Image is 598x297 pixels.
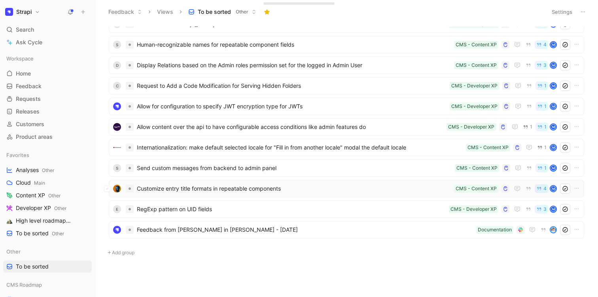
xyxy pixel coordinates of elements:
[109,201,584,218] a: ERegExp pattern on UID fieldsCMS - Developer XP3M
[551,83,556,89] div: M
[3,80,92,92] a: Feedback
[137,122,443,132] span: Allow content over the api to have configurable access conditions like admin features do
[543,42,547,47] span: 4
[16,82,42,90] span: Feedback
[3,149,92,161] div: Favorites
[52,231,64,236] span: Other
[113,41,121,49] div: S
[3,202,92,214] a: Developer XPOther
[113,185,121,193] img: logo
[109,139,584,156] a: logoInternationalization: make default selected locale for "Fill in from another locale" modal th...
[137,81,447,91] span: Request to Add a Code Modification for Serving Hidden Folders
[6,218,13,224] img: ⛰️
[16,108,40,115] span: Releases
[198,8,231,16] span: To be sorted
[109,36,584,53] a: SHuman-recognizable names for repeatable component fieldsCMS - Content XP4M
[109,180,584,197] a: logoCustomize entry title formats in repeatable componentsCMS - Content XP4M
[109,159,584,177] a: SSend custom messages from backend to admin panelCMS - Content XP1M
[536,143,548,152] button: 1
[42,167,54,173] span: Other
[16,179,45,187] span: Cloud
[109,98,584,115] a: logoAllow for configuration to specify JWT encryption type for JWTsCMS - Developer XP1M
[113,144,121,151] img: logo
[543,22,547,26] span: 3
[544,145,547,150] span: 1
[16,217,73,225] span: High level roadmap
[16,95,41,103] span: Requests
[16,166,54,174] span: Analyses
[113,164,121,172] div: S
[3,53,92,64] div: Workspace
[451,82,498,90] div: CMS - Developer XP
[137,61,451,70] span: Display Relations based on the Admin roles permission set for the logged in Admin User
[3,215,92,227] a: ⛰️High level roadmapOther
[109,77,584,95] a: CRequest to Add a Code Modification for Serving Hidden FoldersCMS - Developer XP1M
[3,36,92,48] a: Ask Cycle
[536,123,548,131] button: 1
[113,82,121,90] div: C
[16,38,42,47] span: Ask Cycle
[3,93,92,105] a: Requests
[544,166,547,170] span: 1
[3,6,42,17] button: StrapiStrapi
[551,165,556,171] div: M
[16,133,53,141] span: Product areas
[16,25,34,34] span: Search
[113,123,121,131] img: logo
[450,205,497,213] div: CMS - Developer XP
[448,123,494,131] div: CMS - Developer XP
[34,180,45,186] span: Main
[3,227,92,239] a: To be sortedOther
[3,24,92,36] div: Search
[137,143,463,152] span: Internationalization: make default selected locale for "Fill in from another locale" modal the de...
[3,246,92,272] div: OtherTo be sorted
[551,124,556,130] div: M
[536,81,548,90] button: 1
[137,102,447,111] span: Allow for configuration to specify JWT encryption type for JWTs
[3,261,92,272] a: To be sorted
[6,281,42,289] span: CMS Roadmap
[16,263,49,271] span: To be sorted
[109,57,584,74] a: DDisplay Relations based on the Admin roles permission set for the logged in Admin UserCMS - Cont...
[3,177,92,189] a: CloudMain
[544,83,547,88] span: 1
[535,61,548,70] button: 3
[456,61,497,69] div: CMS - Content XP
[544,125,547,129] span: 1
[551,186,556,191] div: M
[551,206,556,212] div: M
[113,61,121,69] div: D
[3,131,92,143] a: Product areas
[6,55,34,62] span: Workspace
[543,63,547,68] span: 3
[54,205,66,211] span: Other
[16,204,66,212] span: Developer XP
[551,104,556,109] div: M
[535,205,548,214] button: 3
[456,164,498,172] div: CMS - Content XP
[105,6,146,18] button: Feedback
[48,193,61,199] span: Other
[530,125,532,129] span: 1
[16,229,64,238] span: To be sorted
[113,226,121,234] img: logo
[548,6,576,17] button: Settings
[3,106,92,117] a: Releases
[153,6,177,18] button: Views
[3,246,92,257] div: Other
[16,70,31,78] span: Home
[551,42,556,47] div: M
[451,102,498,110] div: CMS - Developer XP
[478,226,512,234] div: Documentation
[456,41,497,49] div: CMS - Content XP
[544,104,547,109] span: 1
[6,151,29,159] span: Favorites
[105,248,588,257] button: Add group
[536,164,548,172] button: 1
[5,8,13,16] img: Strapi
[109,118,584,136] a: logoAllow content over the api to have configurable access conditions like admin features doCMS -...
[109,221,584,238] a: logoFeedback from [PERSON_NAME] in [PERSON_NAME] - [DATE]Documentationavatar
[521,123,534,131] button: 1
[236,8,248,16] span: Other
[137,184,451,193] span: Customize entry title formats in repeatable components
